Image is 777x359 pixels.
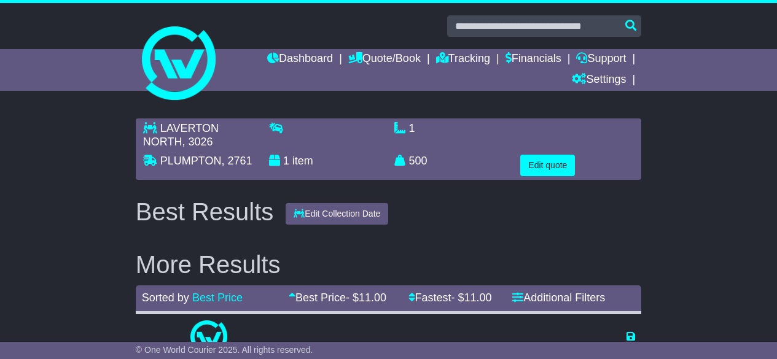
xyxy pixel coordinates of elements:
[408,291,492,304] a: Fastest- $11.00
[267,49,333,70] a: Dashboard
[289,291,386,304] a: Best Price- $11.00
[283,155,289,167] span: 1
[142,291,189,304] span: Sorted by
[359,291,386,304] span: 11.00
[512,291,605,304] a: Additional Filters
[409,122,415,134] span: 1
[348,49,421,70] a: Quote/Book
[190,320,227,357] img: One World Courier: Same Day Nationwide(quotes take 0.5-1 hour)
[572,70,626,91] a: Settings
[409,155,428,167] span: 500
[436,49,490,70] a: Tracking
[464,291,492,304] span: 11.00
[182,136,213,148] span: , 3026
[136,345,313,355] span: © One World Courier 2025. All rights reserved.
[160,155,222,167] span: PLUMPTON
[222,155,252,167] span: , 2761
[451,291,492,304] span: - $
[286,203,388,225] button: Edit Collection Date
[136,251,641,278] h2: More Results
[576,49,626,70] a: Support
[520,155,575,176] button: Edit quote
[506,49,561,70] a: Financials
[143,122,219,148] span: LAVERTON NORTH
[192,291,243,304] a: Best Price
[346,291,386,304] span: - $
[292,155,313,167] span: item
[130,198,280,225] div: Best Results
